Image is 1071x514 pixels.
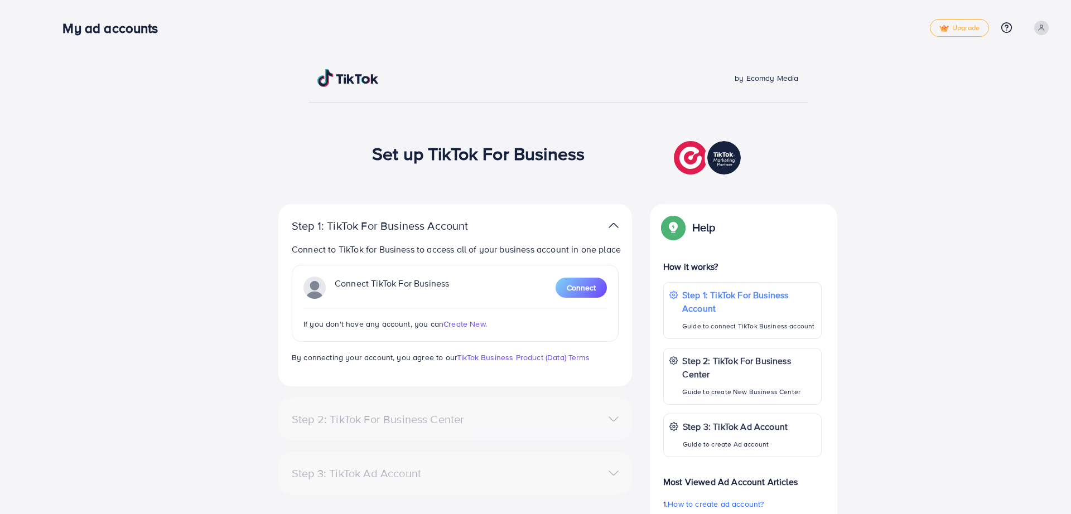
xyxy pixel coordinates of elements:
p: Step 2: TikTok For Business Center [682,354,816,381]
h3: My ad accounts [62,20,167,36]
p: Step 1: TikTok For Business Account [682,288,816,315]
span: Upgrade [939,24,980,32]
img: Popup guide [663,217,683,237]
p: How it works? [663,260,822,273]
img: TikTok [317,69,379,87]
p: Guide to create New Business Center [682,385,816,399]
a: tickUpgrade [930,19,989,37]
img: TikTok partner [674,138,744,177]
p: Most Viewed Ad Account Articles [663,466,822,488]
img: TikTok partner [609,217,619,234]
span: by Ecomdy Media [735,72,798,84]
p: Guide to connect TikTok Business account [682,319,816,333]
span: How to create ad account? [668,498,764,510]
p: 1. [663,497,822,511]
p: Guide to create Ad account [683,438,788,451]
h1: Set up TikTok For Business [372,143,585,164]
p: Step 3: TikTok Ad Account [683,420,788,433]
img: tick [939,25,949,32]
p: Help [692,221,716,234]
p: Step 1: TikTok For Business Account [292,219,504,232]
